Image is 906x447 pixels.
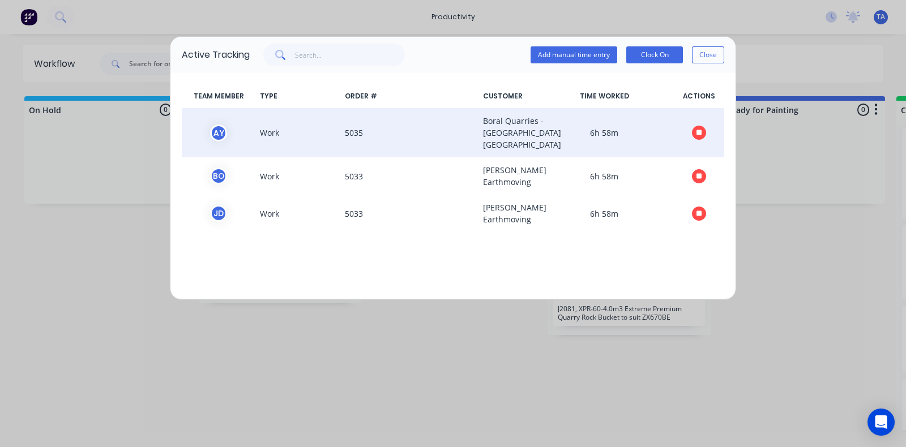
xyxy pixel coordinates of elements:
[535,115,673,151] span: 6h 58m
[182,48,250,62] div: Active Tracking
[340,201,478,225] span: 5033
[673,91,724,101] span: ACTIONS
[478,164,535,188] span: [PERSON_NAME] Earthmoving
[867,409,895,436] div: Open Intercom Messenger
[255,115,340,151] span: Work
[182,91,255,101] span: TEAM MEMBER
[340,91,478,101] span: ORDER #
[535,164,673,188] span: 6h 58m
[210,124,227,141] div: A Y
[295,44,405,66] input: Search...
[535,91,673,101] span: TIME WORKED
[255,164,340,188] span: Work
[478,91,535,101] span: CUSTOMER
[340,115,478,151] span: 5035
[692,46,724,63] button: Close
[531,46,617,63] button: Add manual time entry
[255,91,340,101] span: TYPE
[626,46,683,63] button: Clock On
[210,167,227,184] div: B O
[478,115,535,151] span: Boral Quarries - [GEOGRAPHIC_DATA] [GEOGRAPHIC_DATA]
[478,201,535,225] span: [PERSON_NAME] Earthmoving
[255,201,340,225] span: Work
[340,164,478,188] span: 5033
[535,201,673,225] span: 6h 58m
[210,205,227,222] div: J D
